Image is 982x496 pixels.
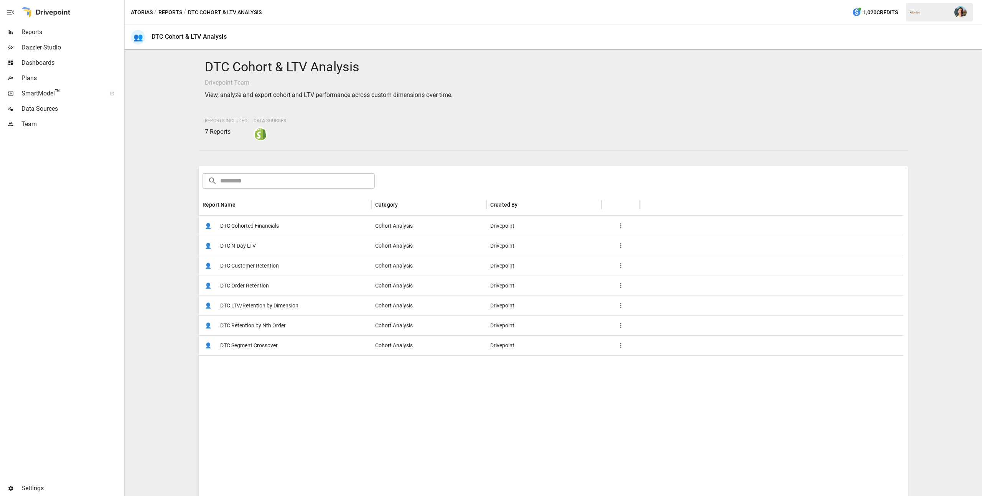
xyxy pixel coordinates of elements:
button: Sort [399,199,409,210]
div: Cohort Analysis [371,216,486,236]
span: Reports [21,28,123,37]
div: / [154,8,157,17]
span: DTC Order Retention [220,276,269,296]
button: Reports [158,8,182,17]
div: Cohort Analysis [371,256,486,276]
span: SmartModel [21,89,101,98]
span: 👤 [203,300,214,311]
div: Drivepoint [486,296,601,315]
span: 👤 [203,220,214,232]
span: Plans [21,74,123,83]
div: Drivepoint [486,256,601,276]
span: Data Sources [21,104,123,113]
div: Drivepoint [486,276,601,296]
span: Team [21,120,123,129]
span: 👤 [203,280,214,291]
span: Data Sources [254,118,286,123]
p: View, analyze and export cohort and LTV performance across custom dimensions over time. [205,90,902,100]
div: Atorias [910,11,950,14]
span: Dashboards [21,58,123,67]
p: Drivepoint Team [205,78,902,87]
p: 7 Reports [205,127,247,136]
div: Cohort Analysis [371,315,486,335]
img: shopify [254,128,267,140]
div: Cohort Analysis [371,236,486,256]
span: DTC Cohorted Financials [220,216,279,236]
button: Atorias [131,8,153,17]
div: Category [375,202,398,208]
span: DTC LTV/Retention by Dimension [220,296,298,315]
span: DTC Segment Crossover [220,336,278,355]
span: DTC N-Day LTV [220,236,256,256]
div: / [184,8,186,17]
div: Created By [490,202,518,208]
span: DTC Customer Retention [220,256,279,276]
div: Cohort Analysis [371,276,486,296]
span: 1,020 Credits [863,8,898,17]
span: Dazzler Studio [21,43,123,52]
div: Drivepoint [486,216,601,236]
span: Settings [21,484,123,493]
div: Cohort Analysis [371,296,486,315]
span: DTC Retention by Nth Order [220,316,286,335]
div: Cohort Analysis [371,335,486,355]
span: 👤 [203,320,214,331]
div: Drivepoint [486,335,601,355]
button: 1,020Credits [849,5,901,20]
span: 👤 [203,240,214,251]
button: Sort [236,199,247,210]
span: 👤 [203,340,214,351]
button: Sort [519,199,529,210]
div: Report Name [203,202,236,208]
div: DTC Cohort & LTV Analysis [152,33,227,40]
span: ™ [55,88,60,97]
span: Reports Included [205,118,247,123]
span: 👤 [203,260,214,271]
div: 👥 [131,30,145,44]
div: Drivepoint [486,315,601,335]
h4: DTC Cohort & LTV Analysis [205,59,902,75]
div: Drivepoint [486,236,601,256]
